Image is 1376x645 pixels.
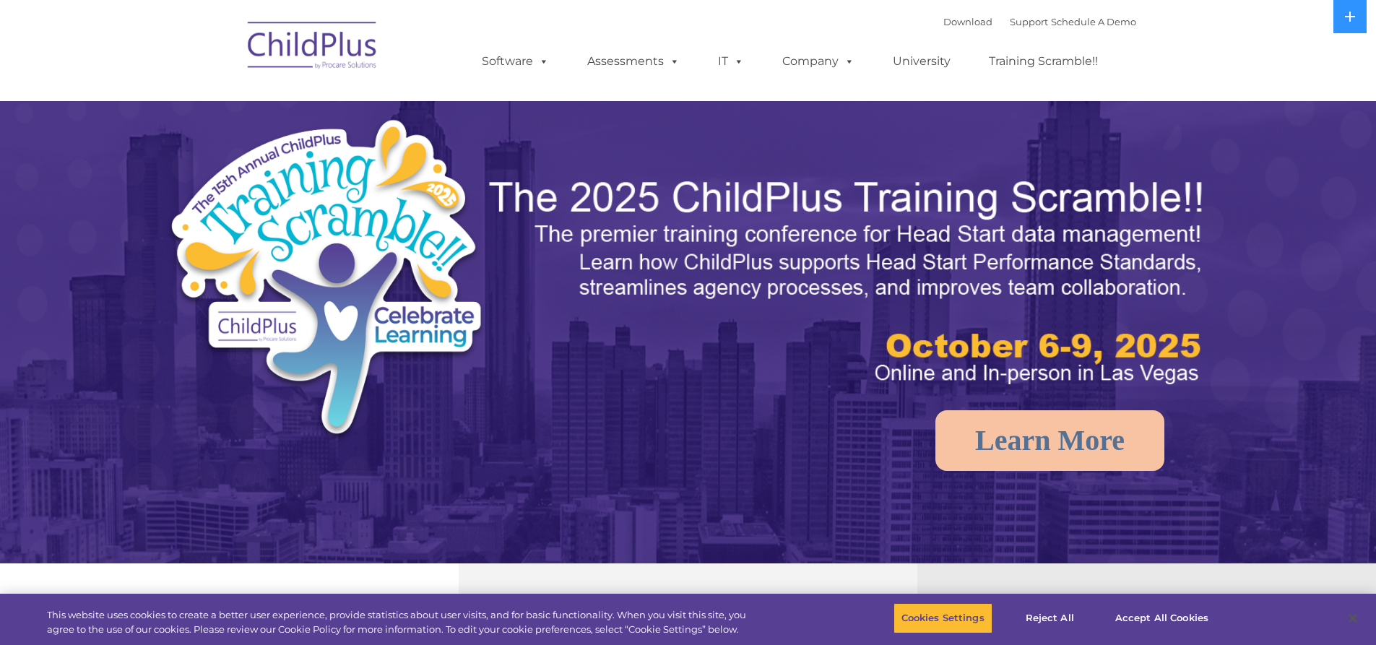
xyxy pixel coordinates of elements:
[1010,16,1048,27] a: Support
[47,608,757,636] div: This website uses cookies to create a better user experience, provide statistics about user visit...
[201,95,245,106] span: Last name
[943,16,1136,27] font: |
[1051,16,1136,27] a: Schedule A Demo
[943,16,992,27] a: Download
[935,410,1164,471] a: Learn More
[1107,603,1216,633] button: Accept All Cookies
[201,155,262,165] span: Phone number
[878,47,965,76] a: University
[974,47,1112,76] a: Training Scramble!!
[1337,602,1369,634] button: Close
[1005,603,1095,633] button: Reject All
[893,603,992,633] button: Cookies Settings
[573,47,694,76] a: Assessments
[467,47,563,76] a: Software
[704,47,758,76] a: IT
[768,47,869,76] a: Company
[241,12,385,84] img: ChildPlus by Procare Solutions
